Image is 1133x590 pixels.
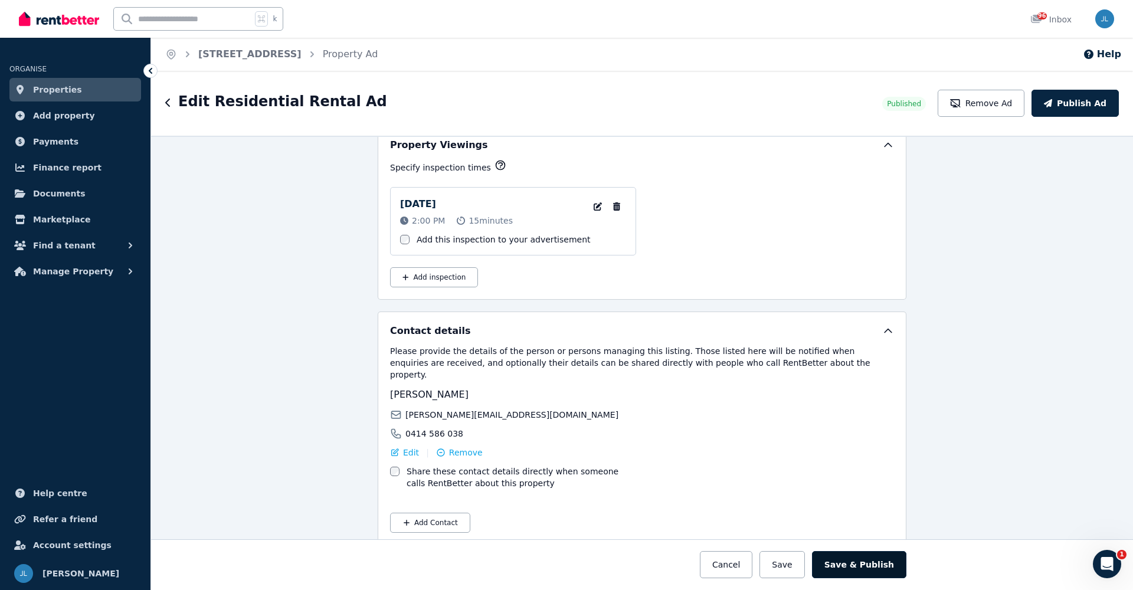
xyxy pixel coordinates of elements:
span: Account settings [33,538,112,552]
span: 15 minutes [469,215,513,227]
button: Edit [390,447,419,458]
button: Remove [436,447,483,458]
button: Find a tenant [9,234,141,257]
span: Documents [33,186,86,201]
a: [STREET_ADDRESS] [198,48,302,60]
a: Refer a friend [9,507,141,531]
button: Manage Property [9,260,141,283]
button: Save [759,551,804,578]
a: Property Ad [323,48,378,60]
button: Cancel [700,551,752,578]
a: Properties [9,78,141,101]
div: Inbox [1030,14,1072,25]
button: Help [1083,47,1121,61]
img: Joanne Lau [1095,9,1114,28]
span: ORGANISE [9,65,47,73]
button: Add Contact [390,513,470,533]
span: Properties [33,83,82,97]
button: Save & Publish [812,551,906,578]
a: Add property [9,104,141,127]
button: Remove Ad [938,90,1024,117]
span: Manage Property [33,264,113,278]
h1: Edit Residential Rental Ad [178,92,387,111]
img: RentBetter [19,10,99,28]
span: Refer a friend [33,512,97,526]
a: Payments [9,130,141,153]
img: Joanne Lau [14,564,33,583]
nav: Breadcrumb [151,38,392,71]
h5: Contact details [390,324,471,338]
span: 1 [1117,550,1127,559]
h5: Property Viewings [390,138,488,152]
span: Marketplace [33,212,90,227]
label: Share these contact details directly when someone calls RentBetter about this property [407,466,638,489]
span: [PERSON_NAME][EMAIL_ADDRESS][DOMAIN_NAME] [405,409,618,421]
span: Edit [403,447,419,458]
label: Add this inspection to your advertisement [417,234,591,245]
span: 0414 586 038 [405,428,463,440]
a: Account settings [9,533,141,557]
a: Finance report [9,156,141,179]
a: Help centre [9,481,141,505]
a: Marketplace [9,208,141,231]
span: [PERSON_NAME] [390,389,469,400]
span: Find a tenant [33,238,96,253]
button: Publish Ad [1032,90,1119,117]
p: Please provide the details of the person or persons managing this listing. Those listed here will... [390,345,894,381]
iframe: Intercom live chat [1093,550,1121,578]
span: Payments [33,135,78,149]
p: [DATE] [400,197,436,211]
span: 2:00 PM [412,215,445,227]
span: Remove [449,447,483,458]
span: [PERSON_NAME] [42,566,119,581]
span: Help centre [33,486,87,500]
span: Finance report [33,160,101,175]
a: Documents [9,182,141,205]
span: Published [887,99,921,109]
span: Add property [33,109,95,123]
p: Specify inspection times [390,162,491,173]
span: 96 [1037,12,1047,19]
button: Add inspection [390,267,478,287]
span: | [426,447,429,458]
span: k [273,14,277,24]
